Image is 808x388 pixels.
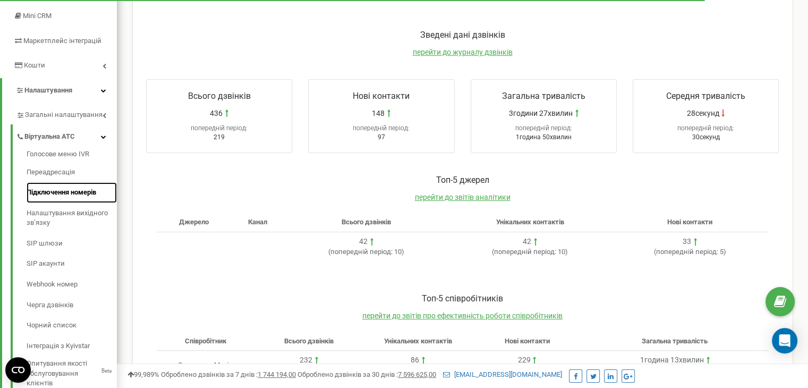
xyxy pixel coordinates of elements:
[300,355,312,366] div: 232
[258,370,296,378] u: 1 744 194,00
[415,193,511,201] a: перейти до звітів аналітики
[413,48,513,56] a: перейти до журналу дзвінків
[25,110,103,120] span: Загальні налаштування
[654,248,726,256] span: ( 5 )
[161,370,296,378] span: Оброблено дзвінків за 7 днів :
[504,337,549,345] span: Нові контакти
[328,248,404,256] span: ( 10 )
[422,293,503,303] span: Toп-5 співробітників
[342,218,391,226] span: Всього дзвінків
[330,248,393,256] span: попередній період:
[27,254,117,274] a: SIP акаунти
[16,124,117,146] a: Віртуальна АТС
[502,91,585,101] span: Загальна тривалість
[248,218,267,226] span: Канал
[27,336,117,357] a: Інтеграція з Kyivstar
[640,355,704,366] div: 1година 13хвилин
[179,218,209,226] span: Джерело
[372,108,385,119] span: 148
[509,108,573,119] span: 3години 27хвилин
[398,370,436,378] u: 7 596 625,00
[656,248,718,256] span: попередній період:
[496,218,564,226] span: Унікальних контактів
[27,274,117,295] a: Webhook номер
[27,315,117,336] a: Чорний список
[420,30,505,40] span: Зведені дані дзвінків
[157,351,254,381] td: Скальська Марія
[27,233,117,254] a: SIP шлюзи
[5,357,31,383] button: Open CMP widget
[359,237,368,247] div: 42
[27,162,117,183] a: Переадресація
[411,355,419,366] div: 86
[16,103,117,124] a: Загальні налаштування
[666,91,745,101] span: Середня тривалість
[642,337,708,345] span: Загальна тривалість
[494,248,556,256] span: попередній період:
[772,328,797,353] div: Open Intercom Messenger
[2,78,117,103] a: Налаштування
[188,91,251,101] span: Всього дзвінків
[677,124,734,132] span: попередній період:
[667,218,712,226] span: Нові контакти
[23,37,101,45] span: Маркетплейс інтеграцій
[516,133,572,141] span: 1година 50хвилин
[24,132,75,142] span: Віртуальна АТС
[27,295,117,316] a: Черга дзвінків
[436,175,489,185] span: Toп-5 джерел
[443,370,562,378] a: [EMAIL_ADDRESS][DOMAIN_NAME]
[362,311,563,320] a: перейти до звітів про ефективність роботи співробітників
[185,337,226,345] span: Співробітник
[284,337,334,345] span: Всього дзвінків
[24,86,72,94] span: Налаштування
[23,12,52,20] span: Mini CRM
[683,237,691,247] div: 33
[24,61,45,69] span: Кошти
[214,133,225,141] span: 219
[27,203,117,233] a: Налаштування вихідного зв’язку
[378,133,385,141] span: 97
[27,149,117,162] a: Голосове меню IVR
[517,355,530,366] div: 229
[523,237,531,247] div: 42
[692,133,719,141] span: 30секунд
[127,370,159,378] span: 99,989%
[210,108,223,119] span: 436
[353,124,410,132] span: попередній період:
[27,182,117,203] a: Підключення номерів
[686,108,719,119] span: 28секунд
[492,248,568,256] span: ( 10 )
[384,337,452,345] span: Унікальних контактів
[191,124,248,132] span: попередній період:
[353,91,410,101] span: Нові контакти
[515,124,572,132] span: попередній період:
[297,370,436,378] span: Оброблено дзвінків за 30 днів :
